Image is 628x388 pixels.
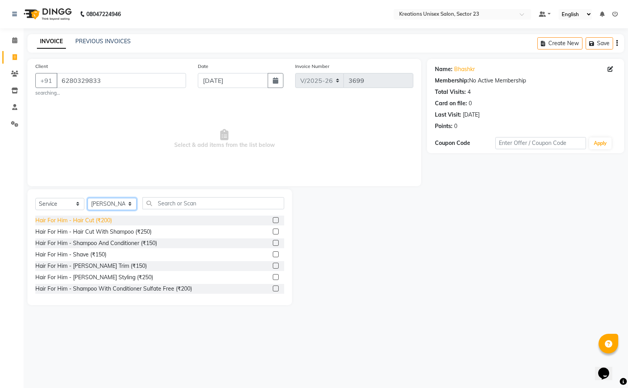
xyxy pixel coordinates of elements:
b: 08047224946 [86,3,121,25]
a: Bhashkr [454,65,475,73]
button: +91 [35,73,57,88]
input: Enter Offer / Coupon Code [495,137,586,149]
label: Invoice Number [295,63,329,70]
div: Hair For Him - Shampoo With Conditioner Sulfate Free (₹200) [35,285,192,293]
img: logo [20,3,74,25]
input: Search or Scan [142,197,284,209]
div: [DATE] [463,111,480,119]
a: PREVIOUS INVOICES [75,38,131,45]
div: Name: [435,65,453,73]
div: Hair For Him - Hair Cut With Shampoo (₹250) [35,228,152,236]
div: Hair For Him - [PERSON_NAME] Trim (₹150) [35,262,147,270]
iframe: chat widget [595,357,620,380]
button: Apply [589,137,612,149]
div: Last Visit: [435,111,461,119]
div: Hair For Him - [PERSON_NAME] Styling (₹250) [35,273,153,282]
div: 0 [454,122,457,130]
div: Hair For Him - Shampoo And Conditioner (₹150) [35,239,157,247]
div: Card on file: [435,99,467,108]
div: 0 [469,99,472,108]
div: Coupon Code [435,139,495,147]
div: No Active Membership [435,77,616,85]
div: Total Visits: [435,88,466,96]
label: Date [198,63,208,70]
span: Select & add items from the list below [35,100,413,178]
div: Hair For Him - Hair Cut (₹200) [35,216,112,225]
label: Client [35,63,48,70]
button: Create New [537,37,582,49]
small: searching... [35,90,186,97]
div: Points: [435,122,453,130]
div: 4 [467,88,471,96]
input: Search by Name/Mobile/Email/Code [57,73,186,88]
a: INVOICE [37,35,66,49]
div: Membership: [435,77,469,85]
button: Save [586,37,613,49]
div: Hair For Him - Shave (₹150) [35,251,106,259]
